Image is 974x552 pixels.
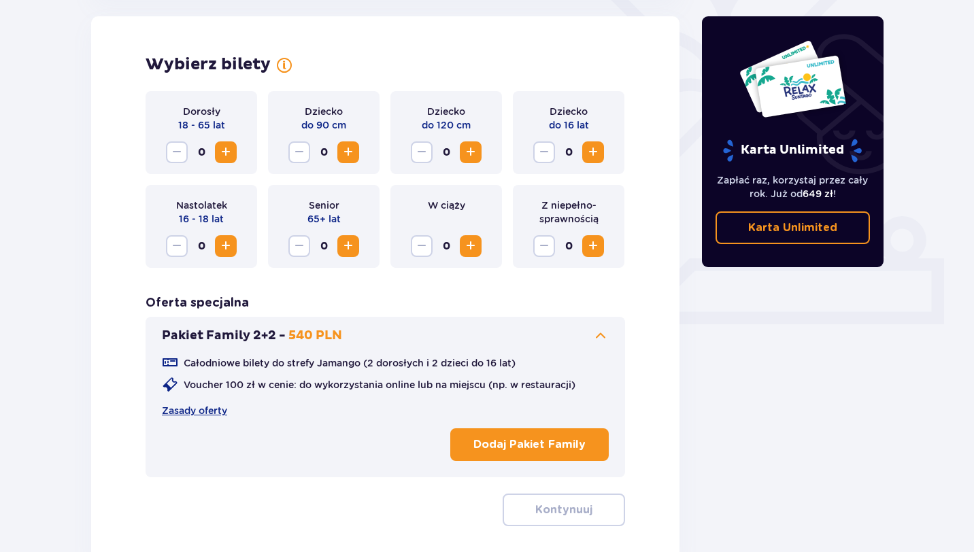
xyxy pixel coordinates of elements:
p: Dodaj Pakiet Family [473,437,586,452]
button: Increase [337,235,359,257]
p: Kontynuuj [535,502,592,517]
p: Wybierz bilety [146,54,271,75]
span: 649 zł [803,188,833,199]
button: Increase [582,141,604,163]
p: Zapłać raz, korzystaj przez cały rok. Już od ! [716,173,871,201]
button: Decrease [288,235,310,257]
p: Dorosły [183,105,220,118]
button: Increase [582,235,604,257]
p: Karta Unlimited [722,139,863,162]
p: Senior [309,199,339,212]
button: Decrease [411,235,433,257]
button: Decrease [411,141,433,163]
span: 0 [558,235,580,257]
p: Całodniowe bilety do strefy Jamango (2 dorosłych i 2 dzieci do 16 lat) [184,356,516,370]
span: 0 [558,141,580,163]
p: Pakiet Family 2+2 - [162,328,286,344]
span: 0 [313,235,335,257]
p: do 90 cm [301,118,346,132]
p: Dziecko [550,105,588,118]
button: Decrease [166,141,188,163]
p: 16 - 18 lat [179,212,224,226]
p: Oferta specjalna [146,295,249,311]
p: Dziecko [427,105,465,118]
p: 65+ lat [307,212,341,226]
button: Decrease [288,141,310,163]
p: Karta Unlimited [748,220,837,235]
span: 0 [190,141,212,163]
span: 0 [190,235,212,257]
span: 0 [435,235,457,257]
button: Decrease [166,235,188,257]
span: 0 [313,141,335,163]
button: Pakiet Family 2+2 -540 PLN [162,328,609,344]
p: W ciąży [428,199,465,212]
p: 540 PLN [288,328,342,344]
p: 18 - 65 lat [178,118,225,132]
a: Karta Unlimited [716,211,871,244]
p: do 120 cm [422,118,471,132]
button: Increase [460,235,482,257]
button: Dodaj Pakiet Family [450,428,609,461]
button: Increase [337,141,359,163]
a: Zasady oferty [162,404,227,417]
p: Voucher 100 zł w cenie: do wykorzystania online lub na miejscu (np. w restauracji) [184,378,575,392]
p: do 16 lat [549,118,589,132]
p: Z niepełno­sprawnością [524,199,614,226]
p: Nastolatek [176,199,227,212]
button: Increase [215,141,237,163]
button: Decrease [533,141,555,163]
button: Increase [460,141,482,163]
button: Kontynuuj [503,494,625,526]
button: Increase [215,235,237,257]
p: Dziecko [305,105,343,118]
button: Decrease [533,235,555,257]
span: 0 [435,141,457,163]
